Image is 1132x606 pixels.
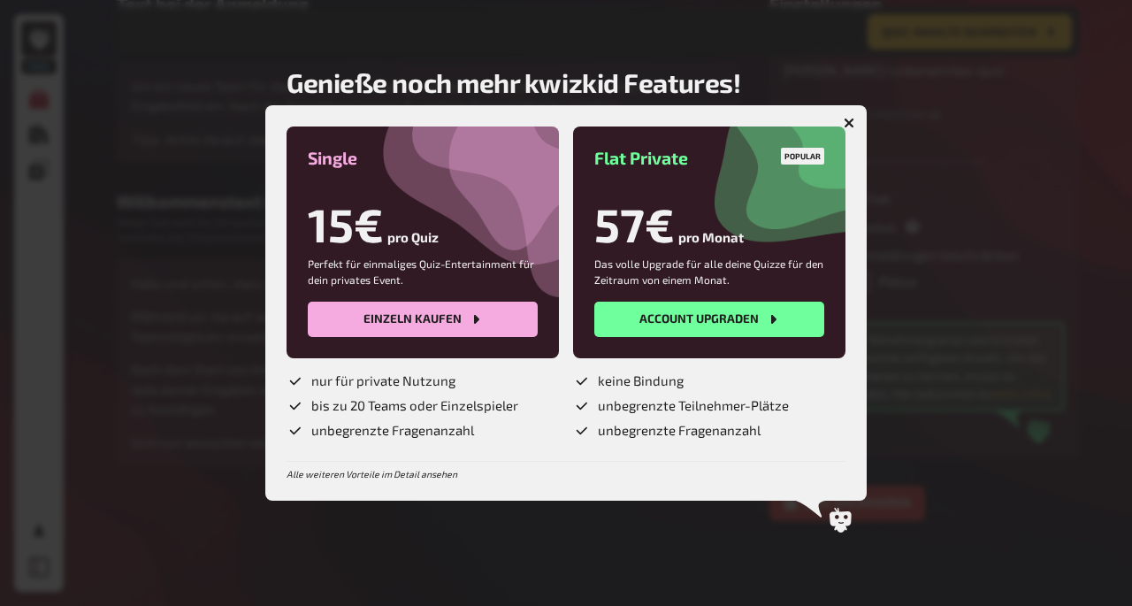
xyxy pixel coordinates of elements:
div: Popular [781,148,824,165]
span: unbegrenzte Fragenanzahl [598,422,761,440]
a: Alle weiteren Vorteile im Detail ansehen [287,469,457,479]
h3: Flat Private [594,148,824,168]
span: pro Quiz [387,229,439,252]
h3: Single [308,148,538,168]
span: pro Monat [678,229,744,252]
span: unbegrenzte Teilnehmer-Plätze [598,397,789,415]
h1: 57€ [594,196,675,252]
span: keine Bindung [598,372,684,390]
p: Perfekt für einmaliges Quiz-Entertainment für dein privates Event. [308,256,538,288]
span: nur für private Nutzung [311,372,455,390]
h2: Genieße noch mehr kwizkid Features! [287,66,740,98]
p: Das volle Upgrade für alle deine Quizze für den Zeitraum von einem Monat. [594,256,824,288]
button: Account upgraden [594,302,824,337]
span: bis zu 20 Teams oder Einzelspieler [311,397,518,415]
button: Einzeln kaufen [308,302,538,337]
span: unbegrenzte Fragenanzahl [311,422,474,440]
h1: 15€ [308,196,384,252]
